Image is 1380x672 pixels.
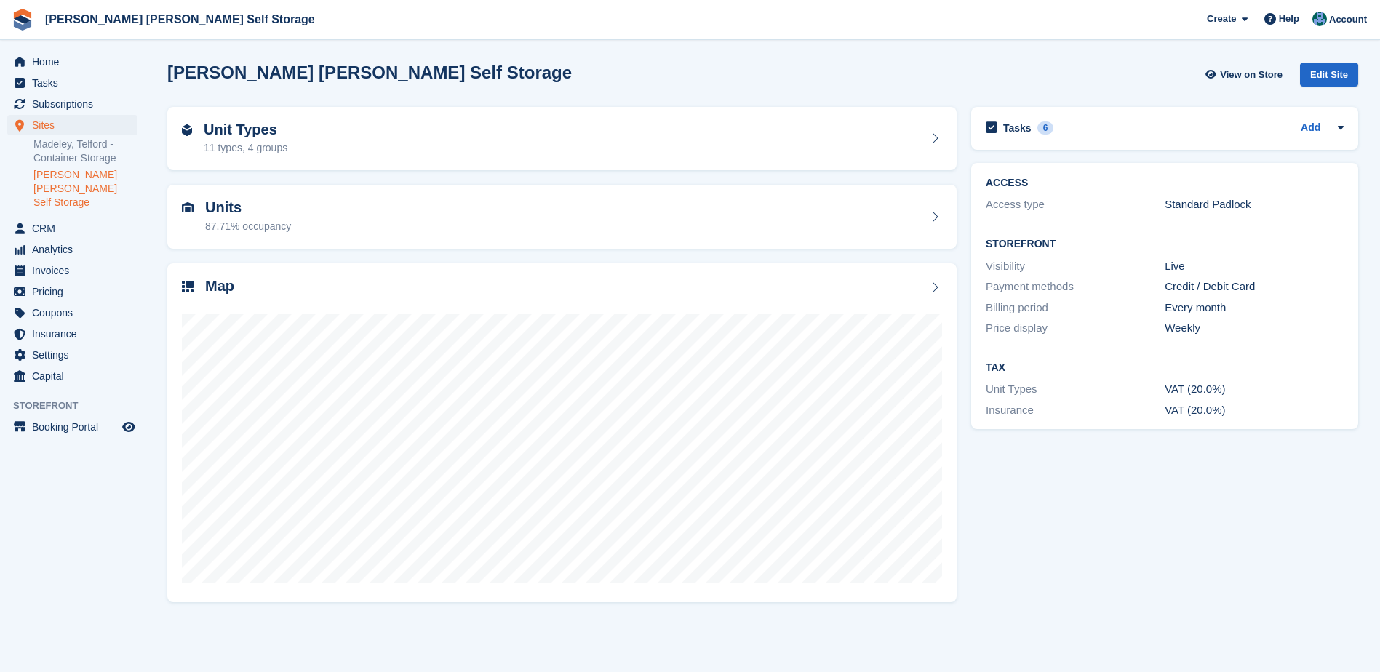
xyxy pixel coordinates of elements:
[33,137,137,165] a: Madeley, Telford - Container Storage
[1165,300,1344,316] div: Every month
[205,199,291,216] h2: Units
[182,281,194,292] img: map-icn-33ee37083ee616e46c38cad1a60f524a97daa1e2b2c8c0bc3eb3415660979fc1.svg
[167,63,572,82] h2: [PERSON_NAME] [PERSON_NAME] Self Storage
[1165,320,1344,337] div: Weekly
[1165,196,1344,213] div: Standard Padlock
[32,218,119,239] span: CRM
[205,278,234,295] h2: Map
[1003,121,1032,135] h2: Tasks
[1207,12,1236,26] span: Create
[32,345,119,365] span: Settings
[32,324,119,344] span: Insurance
[1165,402,1344,419] div: VAT (20.0%)
[32,417,119,437] span: Booking Portal
[7,52,137,72] a: menu
[32,303,119,323] span: Coupons
[1279,12,1299,26] span: Help
[167,263,957,603] a: Map
[1220,68,1283,82] span: View on Store
[1165,279,1344,295] div: Credit / Debit Card
[1300,63,1358,87] div: Edit Site
[1165,381,1344,398] div: VAT (20.0%)
[32,366,119,386] span: Capital
[986,177,1344,189] h2: ACCESS
[32,52,119,72] span: Home
[7,239,137,260] a: menu
[205,219,291,234] div: 87.71% occupancy
[1301,120,1320,137] a: Add
[7,281,137,302] a: menu
[1165,258,1344,275] div: Live
[182,202,194,212] img: unit-icn-7be61d7bf1b0ce9d3e12c5938cc71ed9869f7b940bace4675aadf7bd6d80202e.svg
[7,115,137,135] a: menu
[204,140,287,156] div: 11 types, 4 groups
[7,324,137,344] a: menu
[32,281,119,302] span: Pricing
[12,9,33,31] img: stora-icon-8386f47178a22dfd0bd8f6a31ec36ba5ce8667c1dd55bd0f319d3a0aa187defe.svg
[986,258,1165,275] div: Visibility
[1312,12,1327,26] img: Jake Timmins
[1037,121,1054,135] div: 6
[167,107,957,171] a: Unit Types 11 types, 4 groups
[986,402,1165,419] div: Insurance
[1203,63,1288,87] a: View on Store
[120,418,137,436] a: Preview store
[986,300,1165,316] div: Billing period
[167,185,957,249] a: Units 87.71% occupancy
[7,303,137,323] a: menu
[7,366,137,386] a: menu
[182,124,192,136] img: unit-type-icn-2b2737a686de81e16bb02015468b77c625bbabd49415b5ef34ead5e3b44a266d.svg
[32,239,119,260] span: Analytics
[33,168,137,209] a: [PERSON_NAME] [PERSON_NAME] Self Storage
[32,260,119,281] span: Invoices
[1329,12,1367,27] span: Account
[7,94,137,114] a: menu
[32,73,119,93] span: Tasks
[7,345,137,365] a: menu
[7,417,137,437] a: menu
[1300,63,1358,92] a: Edit Site
[986,279,1165,295] div: Payment methods
[32,115,119,135] span: Sites
[986,320,1165,337] div: Price display
[13,399,145,413] span: Storefront
[7,260,137,281] a: menu
[986,381,1165,398] div: Unit Types
[7,218,137,239] a: menu
[204,121,287,138] h2: Unit Types
[986,196,1165,213] div: Access type
[32,94,119,114] span: Subscriptions
[986,239,1344,250] h2: Storefront
[39,7,321,31] a: [PERSON_NAME] [PERSON_NAME] Self Storage
[7,73,137,93] a: menu
[986,362,1344,374] h2: Tax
